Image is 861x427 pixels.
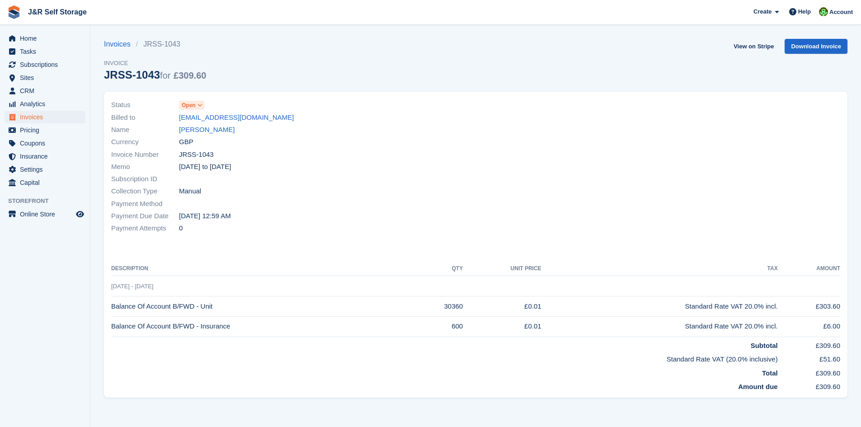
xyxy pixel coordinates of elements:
img: stora-icon-8386f47178a22dfd0bd8f6a31ec36ba5ce8667c1dd55bd0f319d3a0aa187defe.svg [7,5,21,19]
div: Standard Rate VAT 20.0% incl. [541,321,778,332]
a: [PERSON_NAME] [179,125,235,135]
span: Home [20,32,74,45]
td: 600 [415,316,463,337]
a: J&R Self Storage [24,5,90,19]
th: QTY [415,262,463,276]
span: Billed to [111,113,179,123]
span: Payment Method [111,199,179,209]
time: 2025-10-06 23:59:59 UTC [179,211,231,221]
td: 30360 [415,296,463,317]
th: Unit Price [463,262,541,276]
th: Description [111,262,415,276]
span: Invoice Number [111,150,179,160]
span: Tasks [20,45,74,58]
a: [EMAIL_ADDRESS][DOMAIN_NAME] [179,113,294,123]
span: Sites [20,71,74,84]
span: 0 [179,223,183,234]
span: Analytics [20,98,74,110]
span: Name [111,125,179,135]
a: View on Stripe [730,39,777,54]
span: Collection Type [111,186,179,197]
span: £309.60 [174,70,206,80]
span: Payment Attempts [111,223,179,234]
span: GBP [179,137,193,147]
td: Balance Of Account B/FWD - Insurance [111,316,415,337]
span: Manual [179,186,201,197]
span: Status [111,100,179,110]
td: £309.60 [778,378,840,392]
span: Open [182,101,196,109]
th: Amount [778,262,840,276]
td: £309.60 [778,337,840,351]
div: JRSS-1043 [104,69,206,81]
a: menu [5,84,85,97]
a: menu [5,98,85,110]
a: menu [5,58,85,71]
nav: breadcrumbs [104,39,206,50]
a: menu [5,137,85,150]
span: Help [798,7,811,16]
span: Pricing [20,124,74,136]
span: [DATE] to [DATE] [179,162,231,172]
span: JRSS-1043 [179,150,214,160]
a: menu [5,111,85,123]
div: Standard Rate VAT 20.0% incl. [541,301,778,312]
a: menu [5,124,85,136]
a: menu [5,208,85,221]
span: CRM [20,84,74,97]
a: menu [5,45,85,58]
strong: Amount due [738,383,778,390]
a: menu [5,150,85,163]
span: Invoice [104,59,206,68]
a: menu [5,71,85,84]
span: [DATE] - [DATE] [111,283,153,290]
span: Capital [20,176,74,189]
span: Subscription ID [111,174,179,184]
span: Subscriptions [20,58,74,71]
span: Coupons [20,137,74,150]
span: Payment Due Date [111,211,179,221]
span: Storefront [8,197,90,206]
span: Memo [111,162,179,172]
a: menu [5,163,85,176]
td: Standard Rate VAT (20.0% inclusive) [111,351,778,365]
span: Create [753,7,772,16]
a: Open [179,100,204,110]
a: Invoices [104,39,136,50]
span: Currency [111,137,179,147]
td: £0.01 [463,296,541,317]
span: Account [829,8,853,17]
a: menu [5,176,85,189]
strong: Total [762,369,778,377]
td: Balance Of Account B/FWD - Unit [111,296,415,317]
img: Steve Pollicott [819,7,828,16]
span: Invoices [20,111,74,123]
a: menu [5,32,85,45]
span: Online Store [20,208,74,221]
a: Download Invoice [785,39,847,54]
td: £51.60 [778,351,840,365]
span: Settings [20,163,74,176]
strong: Subtotal [751,342,778,349]
td: £309.60 [778,365,840,379]
a: Preview store [75,209,85,220]
td: £0.01 [463,316,541,337]
span: Insurance [20,150,74,163]
td: £6.00 [778,316,840,337]
th: Tax [541,262,778,276]
td: £303.60 [778,296,840,317]
span: for [160,70,170,80]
